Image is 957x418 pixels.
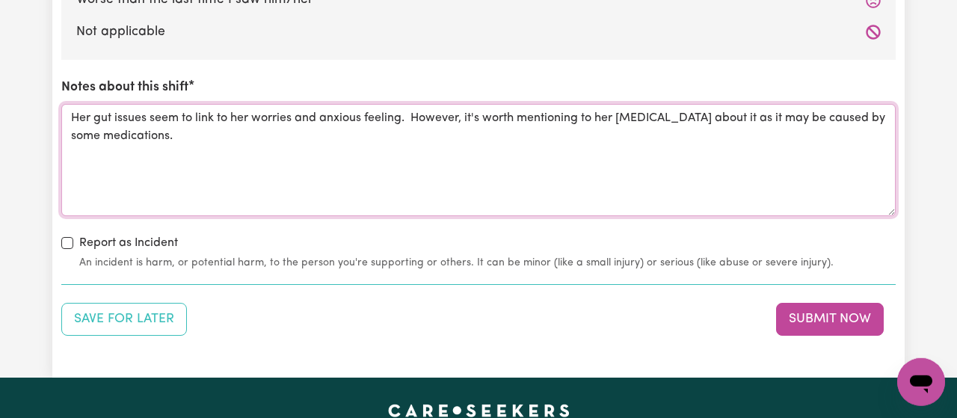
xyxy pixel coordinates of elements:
button: Save your job report [61,303,187,336]
button: Submit your job report [776,303,884,336]
label: Report as Incident [79,234,178,252]
label: Notes about this shift [61,78,188,97]
small: An incident is harm, or potential harm, to the person you're supporting or others. It can be mino... [79,255,896,271]
iframe: Button to launch messaging window [897,358,945,406]
a: Careseekers home page [388,405,570,417]
textarea: Her gut issues seem to link to her worries and anxious feeling. However, it's worth mentioning to... [61,104,896,216]
label: Not applicable [76,22,881,42]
